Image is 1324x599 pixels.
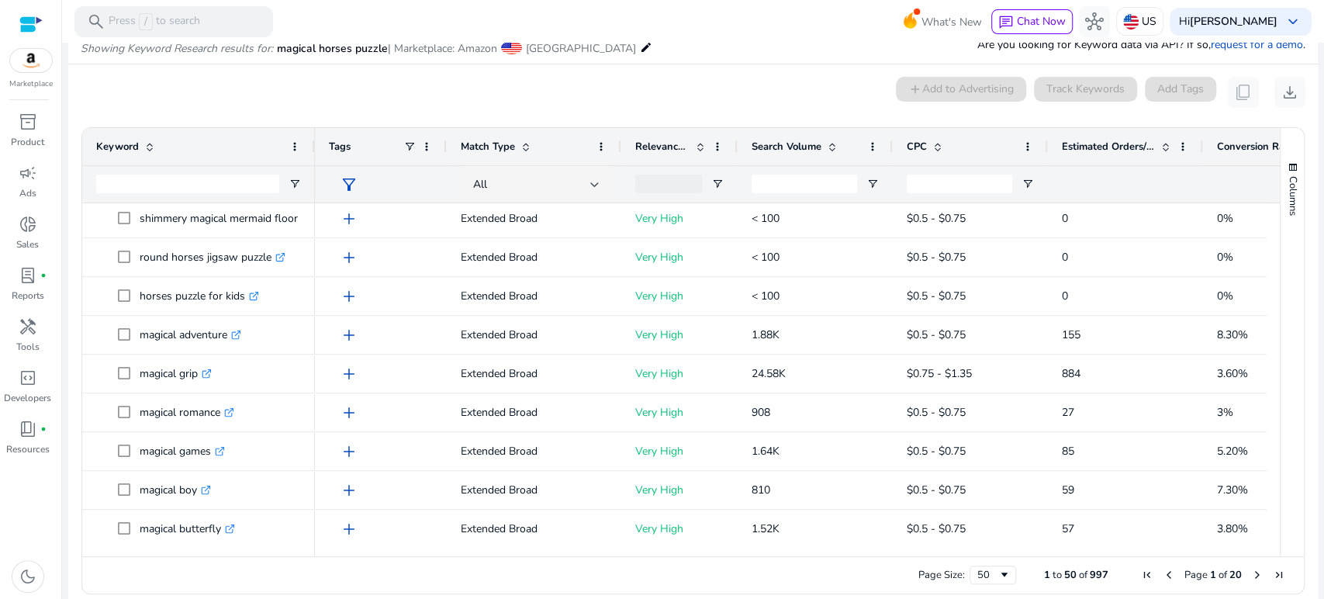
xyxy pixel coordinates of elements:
button: download [1274,77,1305,108]
span: add [340,481,358,500]
span: $0.75 - $1.35 [907,366,972,381]
p: Reports [12,289,44,303]
div: Page Size: [918,568,965,582]
span: Keyword [96,140,139,154]
p: Hi [1179,16,1277,27]
p: US [1142,8,1156,35]
p: magical butterfly [140,513,235,545]
span: 50 [1064,568,1077,582]
p: Press to search [109,13,200,30]
i: Showing Keyword Research results for: [81,41,273,56]
span: Page [1184,568,1208,582]
p: magical adventure [140,319,241,351]
p: magical grip [140,358,212,390]
p: Sales [16,237,39,251]
p: Very High [635,435,724,467]
span: Conversion Rate [1217,140,1294,154]
span: 0 [1062,250,1068,265]
span: Columns [1286,176,1300,216]
p: Very High [635,241,724,273]
span: $0.5 - $0.75 [907,521,966,536]
button: Open Filter Menu [711,178,724,190]
span: magical horses puzzle [277,41,388,56]
span: 20 [1229,568,1242,582]
button: Open Filter Menu [866,178,879,190]
span: of [1219,568,1227,582]
span: $0.5 - $0.75 [907,289,966,303]
span: CPC [907,140,927,154]
span: code_blocks [19,369,37,387]
span: add [340,442,358,461]
span: add [340,209,358,228]
p: magical romance [140,396,234,428]
img: amazon.svg [10,49,52,72]
span: What's New [921,9,982,36]
span: add [340,326,358,345]
p: magical games [140,435,225,467]
span: chat [998,15,1014,30]
p: Product [11,135,44,149]
span: of [1079,568,1087,582]
span: 57 [1062,521,1074,536]
span: inventory_2 [19,113,37,131]
span: 0% [1217,289,1233,303]
span: hub [1085,12,1104,31]
span: 5.20% [1217,444,1248,459]
b: [PERSON_NAME] [1190,14,1277,29]
p: Ads [19,186,36,200]
span: 1 [1044,568,1050,582]
span: 0% [1217,250,1233,265]
p: Very High [635,396,724,428]
p: Extended Broad [461,435,607,467]
p: Extended Broad [461,474,607,506]
p: Extended Broad [461,319,607,351]
span: search [87,12,105,31]
div: Previous Page [1163,569,1175,581]
p: Extended Broad [461,280,607,312]
p: Marketplace [9,78,53,90]
p: Extended Broad [461,203,607,234]
span: $0.5 - $0.75 [907,327,966,342]
span: lab_profile [19,266,37,285]
span: | Marketplace: Amazon [388,41,497,56]
img: us.svg [1123,14,1139,29]
span: download [1281,83,1299,102]
p: Extended Broad [461,358,607,390]
p: Very High [635,319,724,351]
span: Search Volume [752,140,821,154]
span: to [1053,568,1062,582]
span: 884 [1062,366,1080,381]
span: < 100 [752,211,780,226]
span: add [340,365,358,383]
input: Keyword Filter Input [96,175,279,193]
span: Chat Now [1017,14,1066,29]
span: $0.5 - $0.75 [907,483,966,497]
span: fiber_manual_record [40,426,47,432]
span: Match Type [461,140,515,154]
p: Extended Broad [461,396,607,428]
p: Very High [635,203,724,234]
span: keyboard_arrow_down [1284,12,1302,31]
button: hub [1079,6,1110,37]
span: 908 [752,405,770,420]
span: 8.30% [1217,327,1248,342]
span: 0 [1062,289,1068,303]
p: Extended Broad [461,241,607,273]
input: Search Volume Filter Input [752,175,857,193]
p: Very High [635,513,724,545]
span: filter_alt [340,175,358,194]
span: All [473,177,487,192]
span: fiber_manual_record [40,272,47,279]
span: 155 [1062,327,1080,342]
span: $0.5 - $0.75 [907,250,966,265]
p: shimmery magical mermaid floor puzzle [140,203,345,234]
span: 3.60% [1217,366,1248,381]
span: 997 [1090,568,1108,582]
button: Open Filter Menu [289,178,301,190]
p: Developers [4,391,51,405]
span: 24.58K [752,366,786,381]
span: 85 [1062,444,1074,459]
p: Very High [635,358,724,390]
p: Tools [16,340,40,354]
p: round horses jigsaw puzzle [140,241,285,273]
